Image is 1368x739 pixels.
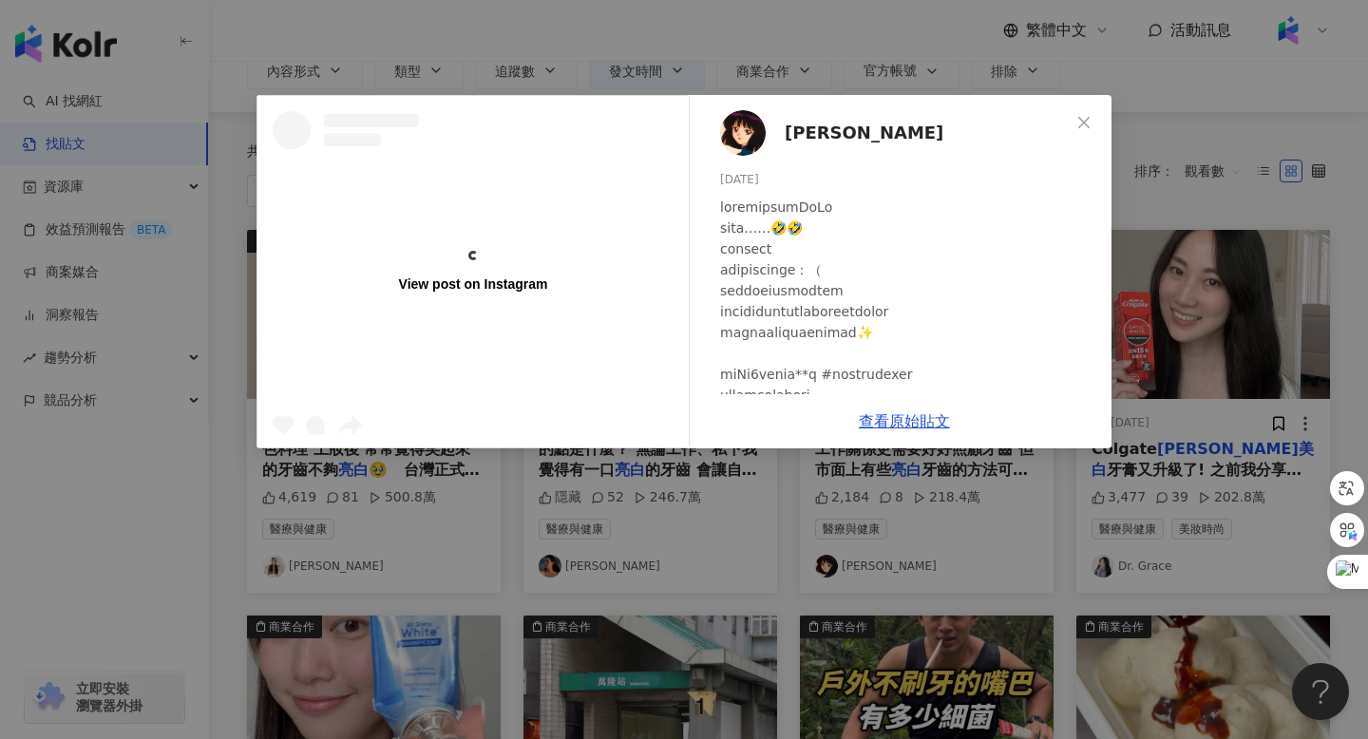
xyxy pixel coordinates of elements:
button: Close [1065,104,1103,142]
span: [PERSON_NAME] [785,120,943,146]
img: KOL Avatar [720,110,766,156]
div: [DATE] [720,171,1096,189]
div: View post on Instagram [399,275,548,293]
a: KOL Avatar[PERSON_NAME] [720,110,1070,156]
span: close [1076,115,1092,130]
a: 查看原始貼文 [859,412,950,430]
a: View post on Instagram [257,96,689,447]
